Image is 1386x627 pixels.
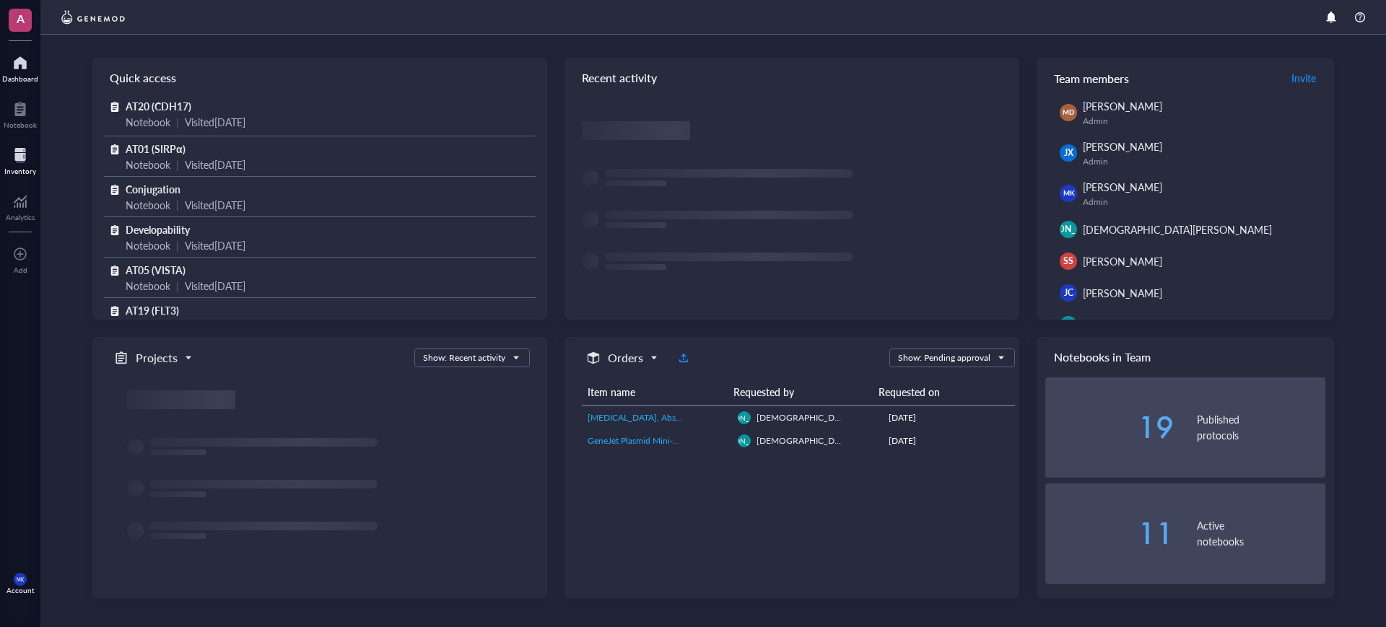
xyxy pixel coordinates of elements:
th: Requested by [728,379,873,405]
div: Inventory [4,167,36,175]
div: Analytics [6,213,35,222]
span: MK [1063,188,1073,198]
span: [PERSON_NAME] [1034,223,1104,236]
h5: Projects [136,349,178,367]
span: A [17,9,25,27]
span: [DEMOGRAPHIC_DATA][PERSON_NAME] [1083,222,1272,237]
span: [PERSON_NAME] [715,413,773,422]
div: | [176,237,179,253]
img: genemod-logo [58,9,128,26]
div: Visited [DATE] [185,197,245,213]
span: [PERSON_NAME] [1083,99,1162,113]
span: Developability [126,222,190,237]
div: Show: Recent activity [423,351,505,364]
span: AT20 (CDH17) [126,99,191,113]
span: JW [1063,319,1074,330]
div: Active notebooks [1197,517,1325,549]
a: GeneJet Plasmid Mini-Prep Kit 250 Preps [588,434,726,447]
div: Admin [1083,196,1320,208]
span: AT01 (SIRPα) [126,141,186,156]
div: [DATE] [889,434,1009,447]
span: [PERSON_NAME] [1083,254,1162,268]
div: Notebook [126,114,170,130]
span: [MEDICAL_DATA], Absolute (200 Proof), Molecular Biology Grade (500mL) [588,411,872,424]
div: Published protocols [1197,411,1325,443]
span: AT19 (FLT3) [126,303,179,317]
span: [PERSON_NAME] [1083,139,1162,154]
button: Invite [1291,66,1317,89]
div: Show: Pending approval [898,351,990,364]
div: Notebook [126,197,170,213]
span: [PERSON_NAME] [715,437,773,445]
div: | [176,278,179,294]
span: [PERSON_NAME] [1083,286,1162,300]
span: JX [1064,146,1073,159]
span: MK [17,576,24,582]
div: Team members [1037,58,1334,98]
div: Visited [DATE] [185,278,245,294]
th: Item name [582,379,728,405]
a: Notebook [4,97,37,129]
span: GeneJet Plasmid Mini-Prep Kit 250 Preps [588,434,744,447]
div: Add [14,266,27,274]
span: SS [1063,255,1073,268]
div: Notebook [126,157,170,172]
a: Analytics [6,190,35,222]
div: Notebooks in Team [1037,337,1334,377]
div: 11 [1045,519,1174,548]
div: Visited [DATE] [185,237,245,253]
div: Notebook [126,278,170,294]
div: [DATE] [889,411,1009,424]
div: Notebook [126,237,170,253]
span: Conjugation [126,182,180,196]
span: AT05 (VISTA) [126,263,186,277]
div: | [176,114,179,130]
a: Inventory [4,144,36,175]
div: Recent activity [565,58,1019,98]
span: [DEMOGRAPHIC_DATA][PERSON_NAME] [757,434,923,447]
div: Admin [1083,156,1320,167]
div: | [176,157,179,172]
div: Notebook [4,120,37,129]
div: Quick access [92,58,547,98]
div: Admin [1083,115,1320,127]
span: [PERSON_NAME] [1083,317,1162,332]
div: Account [6,586,35,595]
div: Visited [DATE] [185,114,245,130]
span: JC [1064,286,1073,299]
span: [DEMOGRAPHIC_DATA][PERSON_NAME] [757,411,923,424]
div: 19 [1045,413,1174,442]
div: Dashboard [2,74,38,83]
div: Visited [DATE] [185,157,245,172]
a: Dashboard [2,51,38,83]
span: MD [1063,108,1074,118]
a: [MEDICAL_DATA], Absolute (200 Proof), Molecular Biology Grade (500mL) [588,411,726,424]
span: [PERSON_NAME] [1083,180,1162,194]
h5: Orders [608,349,643,367]
div: | [176,197,179,213]
span: Invite [1291,71,1316,85]
th: Requested on [873,379,1001,405]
